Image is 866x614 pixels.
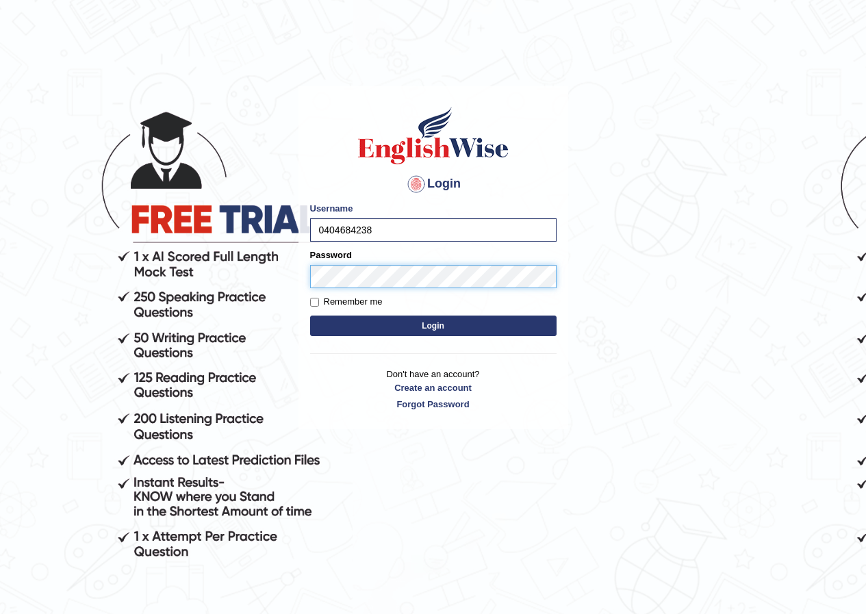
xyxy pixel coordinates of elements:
[310,248,352,261] label: Password
[310,381,557,394] a: Create an account
[310,316,557,336] button: Login
[310,202,353,215] label: Username
[310,368,557,410] p: Don't have an account?
[310,298,319,307] input: Remember me
[355,105,511,166] img: Logo of English Wise sign in for intelligent practice with AI
[310,295,383,309] label: Remember me
[310,173,557,195] h4: Login
[310,398,557,411] a: Forgot Password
